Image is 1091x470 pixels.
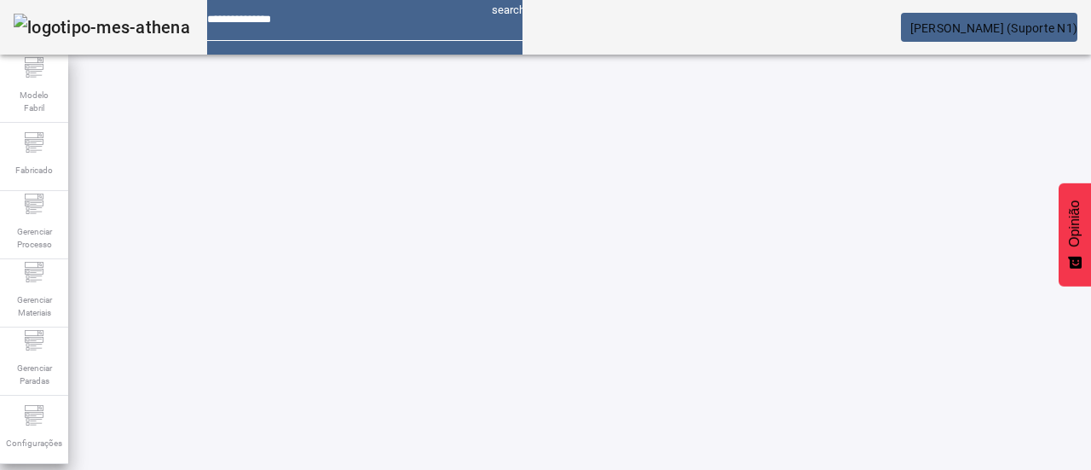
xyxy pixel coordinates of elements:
[1059,183,1091,287] button: Feedback - Mostrar pesquisa
[17,363,52,386] font: Gerenciar Paradas
[15,165,53,175] font: Fabricado
[17,295,52,317] font: Gerenciar Materiais
[17,227,52,249] font: Gerenciar Processo
[20,90,49,113] font: Modelo Fabril
[910,21,1078,35] font: [PERSON_NAME] (Suporte N1)
[1067,200,1082,247] font: Opinião
[14,14,190,41] img: logotipo-mes-athena
[6,438,62,448] font: Configurações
